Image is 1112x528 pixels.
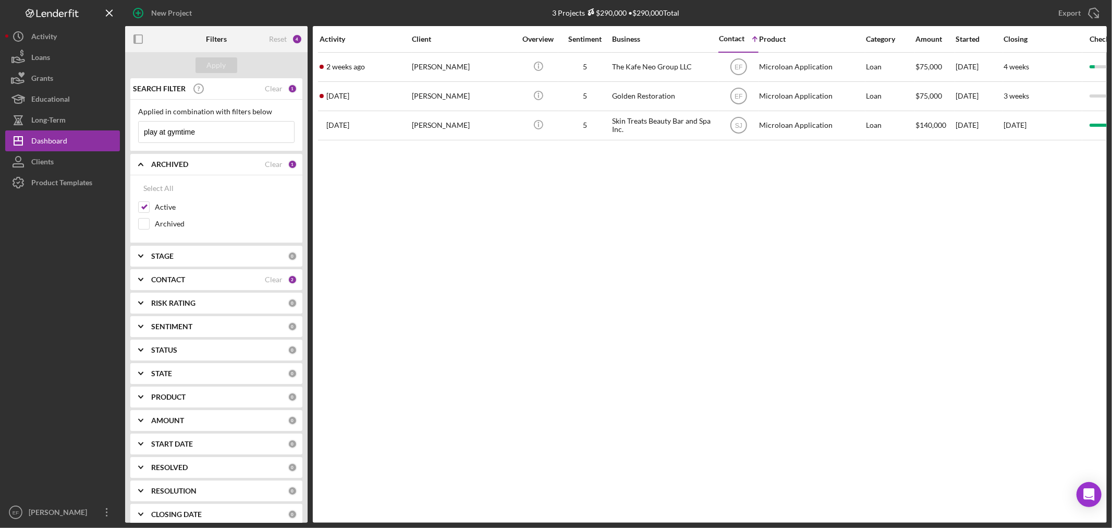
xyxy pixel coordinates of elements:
[151,440,193,448] b: START DATE
[5,151,120,172] button: Clients
[915,62,942,71] span: $75,000
[559,92,611,100] div: 5
[288,275,297,284] div: 2
[1004,91,1029,100] time: 3 weeks
[866,53,914,81] div: Loan
[151,346,177,354] b: STATUS
[206,35,227,43] b: Filters
[759,82,863,110] div: Microloan Application
[559,63,611,71] div: 5
[155,219,295,229] label: Archived
[265,275,283,284] div: Clear
[151,3,192,23] div: New Project
[151,275,185,284] b: CONTACT
[5,502,120,523] button: EF[PERSON_NAME]
[155,202,295,212] label: Active
[866,82,914,110] div: Loan
[133,85,186,93] b: SEARCH FILTER
[26,502,94,525] div: [PERSON_NAME]
[956,112,1003,139] div: [DATE]
[759,53,863,81] div: Microloan Application
[956,53,1003,81] div: [DATE]
[5,130,120,151] button: Dashboard
[31,110,66,133] div: Long-Term
[559,35,611,43] div: Sentiment
[585,8,627,17] div: $290,000
[5,68,120,89] button: Grants
[956,35,1003,43] div: Started
[719,34,744,43] div: Contact
[151,369,172,378] b: STATE
[1077,482,1102,507] div: Open Intercom Messenger
[866,35,914,43] div: Category
[1058,3,1081,23] div: Export
[13,510,19,515] text: EF
[612,112,716,139] div: Skin Treats Beauty Bar and Spa Inc.
[288,510,297,519] div: 0
[31,47,50,70] div: Loans
[125,3,202,23] button: New Project
[288,369,297,378] div: 0
[151,416,184,425] b: AMOUNT
[915,35,955,43] div: Amount
[31,26,57,50] div: Activity
[288,392,297,402] div: 0
[195,57,237,73] button: Apply
[292,34,302,44] div: 4
[288,84,297,93] div: 1
[326,63,365,71] time: 2025-09-08 21:02
[288,486,297,496] div: 0
[31,172,92,196] div: Product Templates
[735,122,742,129] text: SJ
[265,160,283,169] div: Clear
[151,322,192,331] b: SENTIMENT
[288,251,297,261] div: 0
[288,298,297,308] div: 0
[151,393,186,401] b: PRODUCT
[1004,35,1082,43] div: Closing
[269,35,287,43] div: Reset
[5,26,120,47] button: Activity
[151,463,188,472] b: RESOLVED
[288,160,297,169] div: 1
[612,82,716,110] div: Golden Restoration
[5,47,120,68] a: Loans
[759,35,863,43] div: Product
[519,35,558,43] div: Overview
[151,252,174,260] b: STAGE
[151,487,197,495] b: RESOLUTION
[5,172,120,193] button: Product Templates
[1004,62,1029,71] time: 4 weeks
[5,110,120,130] button: Long-Term
[915,91,942,100] span: $75,000
[31,68,53,91] div: Grants
[151,510,202,519] b: CLOSING DATE
[612,35,716,43] div: Business
[956,82,1003,110] div: [DATE]
[759,112,863,139] div: Microloan Application
[288,439,297,449] div: 0
[265,85,283,93] div: Clear
[326,92,349,100] time: 2025-08-30 02:01
[151,299,195,307] b: RISK RATING
[412,82,516,110] div: [PERSON_NAME]
[866,112,914,139] div: Loan
[288,463,297,472] div: 0
[138,178,179,199] button: Select All
[288,322,297,331] div: 0
[138,107,295,116] div: Applied in combination with filters below
[320,35,411,43] div: Activity
[326,121,349,129] time: 2025-04-21 19:07
[288,345,297,355] div: 0
[5,89,120,110] button: Educational
[735,93,742,100] text: EF
[559,121,611,129] div: 5
[143,178,174,199] div: Select All
[412,53,516,81] div: [PERSON_NAME]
